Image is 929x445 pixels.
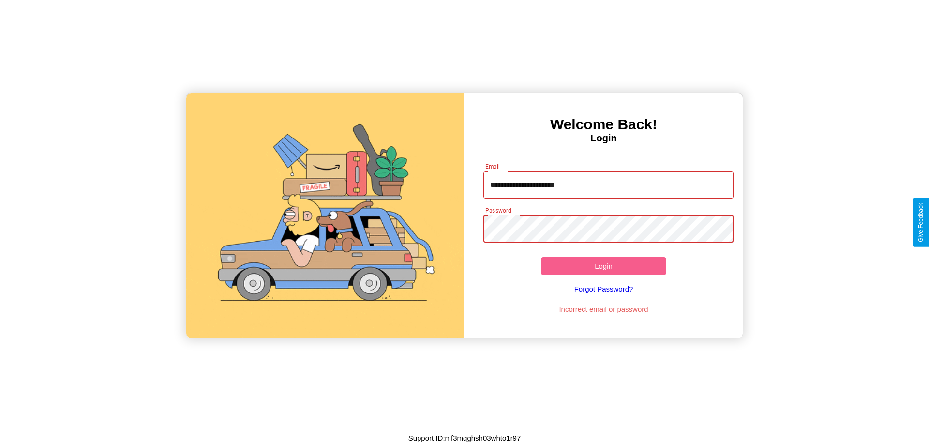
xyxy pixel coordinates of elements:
[186,93,464,338] img: gif
[464,133,743,144] h4: Login
[408,431,521,445] p: Support ID: mf3mqghsh03whto1r97
[485,206,511,215] label: Password
[541,257,666,275] button: Login
[917,203,924,242] div: Give Feedback
[479,275,729,303] a: Forgot Password?
[464,116,743,133] h3: Welcome Back!
[479,303,729,316] p: Incorrect email or password
[485,162,500,170] label: Email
